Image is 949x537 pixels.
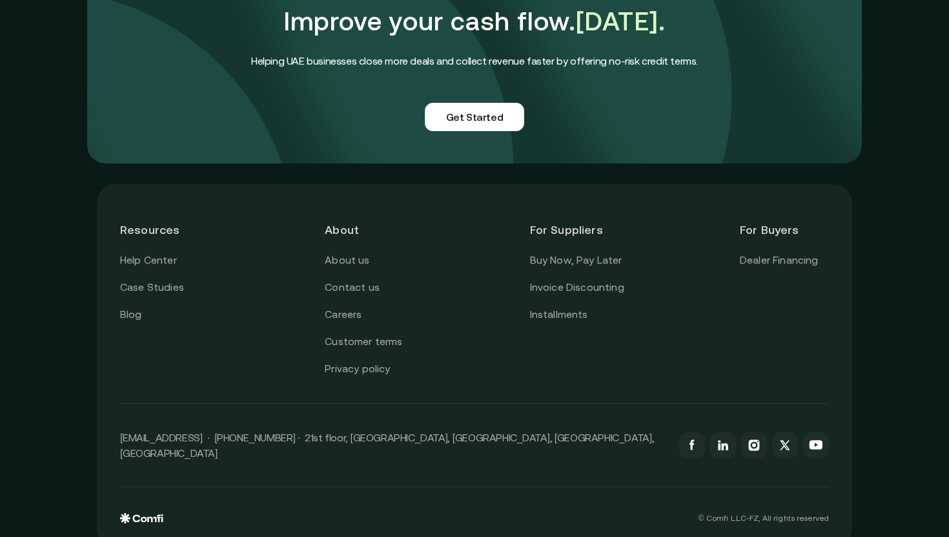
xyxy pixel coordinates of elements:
a: Dealer Financing [740,252,819,269]
span: [DATE]. [576,6,666,36]
a: About us [325,252,369,269]
a: Help Center [120,252,177,269]
header: About [325,207,414,252]
a: Privacy policy [325,361,390,377]
a: Invoice Discounting [530,279,624,296]
a: Installments [530,306,588,323]
p: [EMAIL_ADDRESS] · [PHONE_NUMBER] · 21st floor, [GEOGRAPHIC_DATA], [GEOGRAPHIC_DATA], [GEOGRAPHIC_... [120,430,666,461]
header: Resources [120,207,209,252]
a: Get Started [425,103,525,131]
a: Case Studies [120,279,184,296]
h4: Helping UAE businesses close more deals and collect revenue faster by offering no-risk credit terms. [251,52,698,69]
img: comfi logo [120,513,163,523]
a: Buy Now, Pay Later [530,252,622,269]
a: Contact us [325,279,380,296]
header: For Suppliers [530,207,624,252]
a: Customer terms [325,333,402,350]
a: Blog [120,306,142,323]
header: For Buyers [740,207,829,252]
p: © Comfi L.L.C-FZ, All rights reserved [699,514,829,523]
a: Careers [325,306,362,323]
